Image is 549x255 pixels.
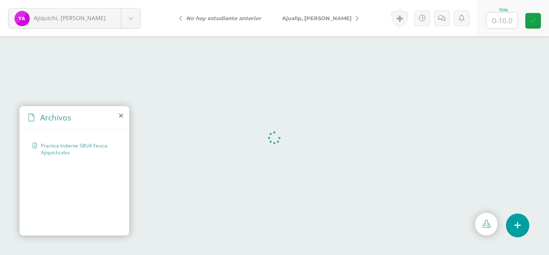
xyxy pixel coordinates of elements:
[173,8,272,28] a: No hay estudiante anterior
[282,15,352,21] span: Ajualip, [PERSON_NAME]
[186,15,261,21] i: No hay estudiante anterior
[41,142,112,156] span: Practica Indiente S8U4 Yesica Ajiquichi.xlsx
[34,14,106,22] span: Ajiquichí, [PERSON_NAME]
[14,11,30,26] img: 8670c61b81050fdfe7b545c4ce0069ec.png
[486,12,518,28] input: 0-10.0
[8,8,140,28] a: Ajiquichí, [PERSON_NAME]
[119,112,123,119] i: close
[486,8,521,12] div: Nota
[272,8,365,28] a: Ajualip, [PERSON_NAME]
[40,112,71,123] span: Archivos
